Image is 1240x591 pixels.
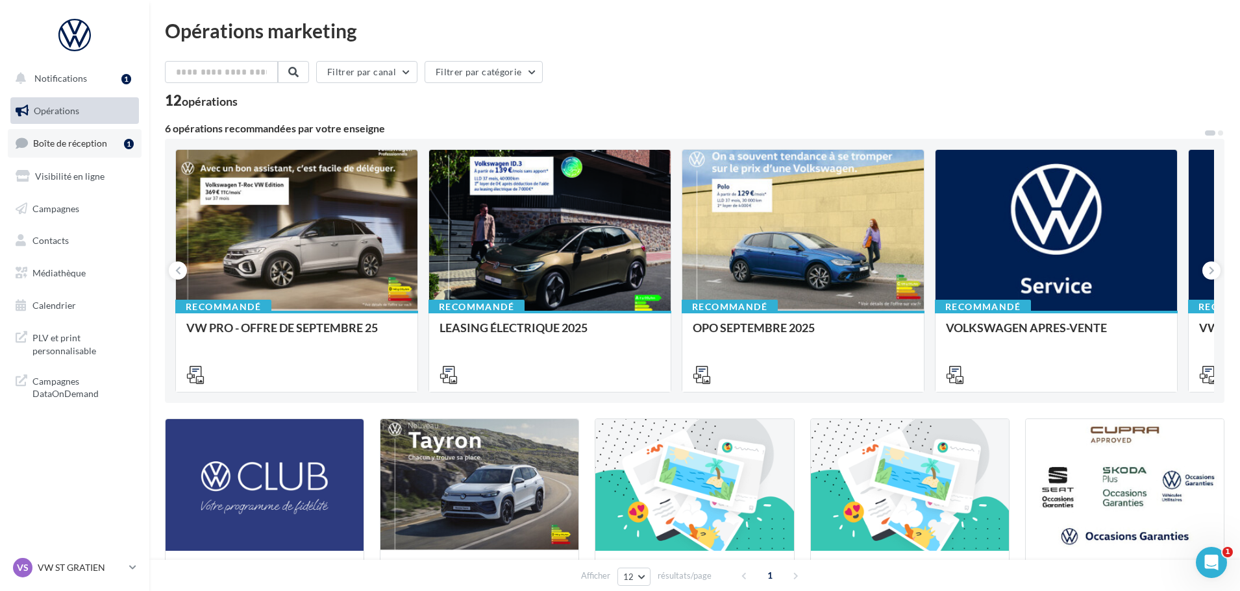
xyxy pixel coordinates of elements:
span: Opérations [34,105,79,116]
a: Médiathèque [8,259,142,287]
span: 12 [623,572,634,582]
a: Calendrier [8,292,142,319]
span: Boîte de réception [33,138,107,149]
span: Notifications [34,73,87,84]
div: Recommandé [428,300,525,314]
span: 1 [1222,547,1233,557]
iframe: Intercom live chat [1196,547,1227,578]
span: Campagnes [32,202,79,213]
a: Opérations [8,97,142,125]
div: OPO SEPTEMBRE 2025 [693,321,913,347]
a: Boîte de réception1 [8,129,142,157]
span: Afficher [581,570,610,582]
span: Médiathèque [32,267,86,278]
a: Contacts [8,227,142,254]
a: Campagnes DataOnDemand [8,367,142,405]
span: Campagnes DataOnDemand [32,372,134,400]
span: Calendrier [32,300,76,311]
button: Filtrer par canal [316,61,417,83]
div: VOLKSWAGEN APRES-VENTE [946,321,1167,347]
a: Visibilité en ligne [8,163,142,190]
span: résultats/page [658,570,712,582]
div: 6 opérations recommandées par votre enseigne [165,123,1204,134]
div: opérations [182,95,238,107]
div: Opérations marketing [165,21,1224,40]
span: VS [17,561,29,574]
a: PLV et print personnalisable [8,324,142,362]
span: Visibilité en ligne [35,171,105,182]
div: Recommandé [935,300,1031,314]
button: Filtrer par catégorie [425,61,543,83]
a: VS VW ST GRATIEN [10,555,139,580]
div: LEASING ÉLECTRIQUE 2025 [440,321,660,347]
div: 12 [165,93,238,108]
button: Notifications 1 [8,65,136,92]
span: 1 [760,565,780,586]
span: Contacts [32,235,69,246]
p: VW ST GRATIEN [38,561,124,574]
div: Recommandé [175,300,271,314]
div: Recommandé [682,300,778,314]
button: 12 [617,568,651,586]
span: PLV et print personnalisable [32,329,134,357]
div: 1 [121,74,131,84]
div: 1 [124,139,134,149]
a: Campagnes [8,195,142,223]
div: VW PRO - OFFRE DE SEPTEMBRE 25 [186,321,407,347]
